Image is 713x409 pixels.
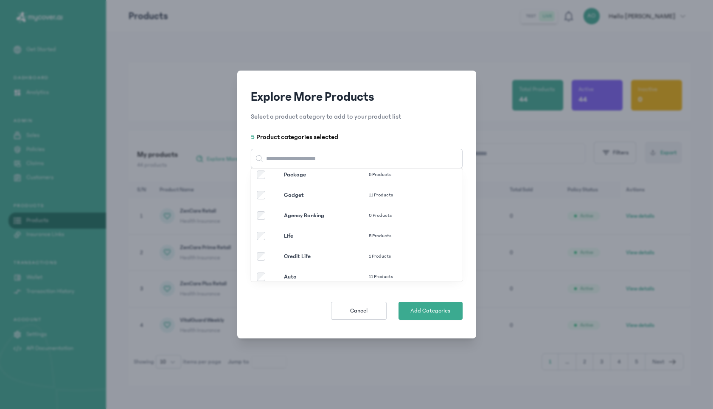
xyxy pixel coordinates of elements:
[284,211,369,220] p: Agency Banking
[251,89,463,105] h3: Explore More Products
[284,273,369,281] p: Auto
[369,212,432,219] p: 0 Products
[251,133,256,141] span: 5
[251,132,463,142] h4: Product categories selected
[369,192,432,199] p: 11 Products
[369,233,432,239] p: 5 Products
[284,170,369,179] p: Package
[399,302,463,320] button: Add Categories
[369,273,432,280] p: 11 Products
[410,307,450,315] span: Add Categories
[284,191,369,199] p: Gadget
[284,252,369,261] p: Credit Life
[251,111,463,122] p: Select a product category to add to your product list
[350,307,368,315] span: Cancel
[331,302,387,320] button: Cancel
[369,253,432,260] p: 1 Products
[369,171,432,178] p: 5 Products
[284,232,369,240] p: Life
